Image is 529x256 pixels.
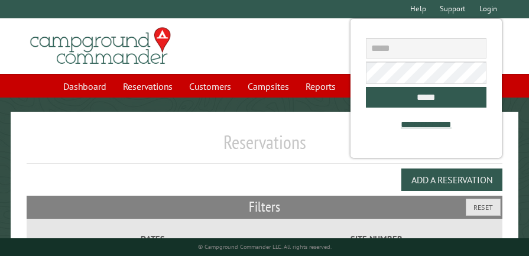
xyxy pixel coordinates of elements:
a: Customers [182,75,238,98]
a: Reservations [116,75,180,98]
a: Campsites [241,75,296,98]
label: Dates [43,232,262,246]
h1: Reservations [27,131,503,163]
h2: Filters [27,196,503,218]
img: Campground Commander [27,23,174,69]
button: Add a Reservation [401,168,502,191]
small: © Campground Commander LLC. All rights reserved. [198,243,332,251]
label: Site Number [267,232,486,246]
a: Dashboard [56,75,113,98]
a: Reports [298,75,343,98]
button: Reset [466,199,501,216]
a: Account [345,75,391,98]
